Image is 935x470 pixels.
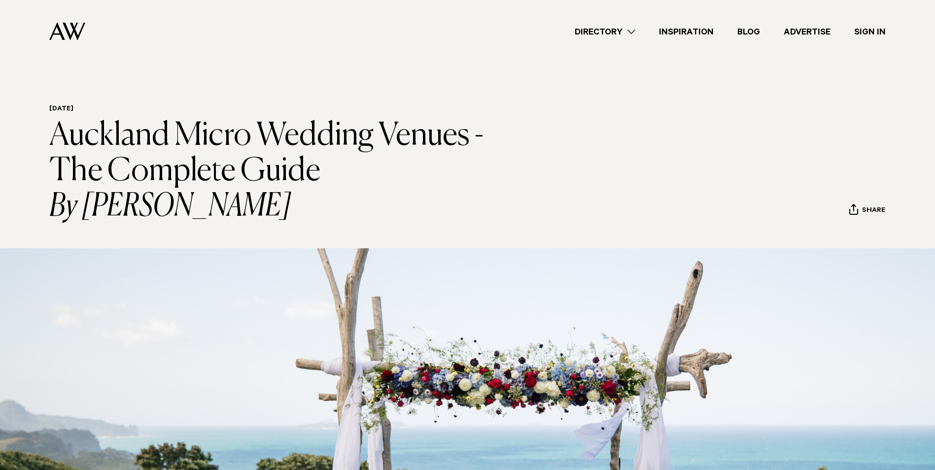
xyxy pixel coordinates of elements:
h1: Auckland Micro Wedding Venues - The Complete Guide [49,118,505,225]
button: Share [849,203,886,218]
a: Sign In [842,25,898,38]
span: Share [862,206,885,216]
h6: [DATE] [49,105,505,114]
i: By [PERSON_NAME] [49,189,505,225]
a: Inspiration [647,25,726,38]
img: Auckland Weddings Logo [49,22,85,40]
a: Blog [726,25,772,38]
a: Directory [563,25,647,38]
a: Advertise [772,25,842,38]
